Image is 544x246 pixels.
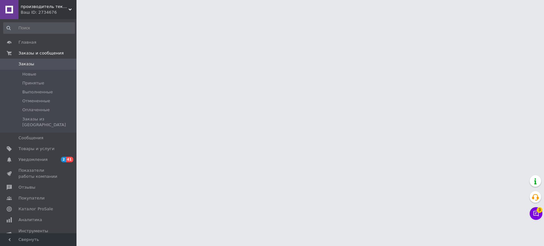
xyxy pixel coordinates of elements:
input: Поиск [3,22,75,34]
span: Показатели работы компании [18,168,59,179]
span: Заказы из [GEOGRAPHIC_DATA] [22,116,74,128]
span: Отзывы [18,184,35,190]
span: Отмененные [22,98,50,104]
span: Товары и услуги [18,146,54,152]
span: Заказы и сообщения [18,50,64,56]
div: Ваш ID: 2734676 [21,10,76,15]
span: 3 [537,207,542,213]
span: Аналитика [18,217,42,223]
span: Заказы [18,61,34,67]
button: Чат с покупателем3 [530,207,542,220]
span: Новые [22,71,36,77]
span: Оплаченные [22,107,50,113]
span: Выполненные [22,89,53,95]
span: Каталог ProSale [18,206,53,212]
span: Уведомления [18,157,47,163]
span: 41 [66,157,73,162]
span: Покупатели [18,195,45,201]
span: производитель текстиля Luxyart [21,4,69,10]
span: Главная [18,40,36,45]
span: Принятые [22,80,44,86]
span: Сообщения [18,135,43,141]
span: Инструменты вебмастера и SEO [18,228,59,240]
span: 2 [61,157,66,162]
